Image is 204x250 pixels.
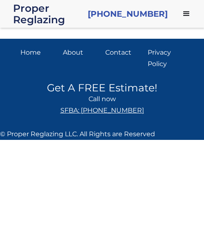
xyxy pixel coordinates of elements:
a: About [63,47,99,70]
div: menu [174,2,199,26]
a: [PHONE_NUMBER] [88,8,168,20]
a: home [13,2,81,25]
div: About [63,47,99,58]
div: Home [20,47,56,58]
a: Privacy Policy [148,47,184,70]
div: Proper Reglazing [13,2,81,25]
div: Contact [105,47,141,58]
a: Contact [105,47,141,70]
a: Home [20,47,56,70]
